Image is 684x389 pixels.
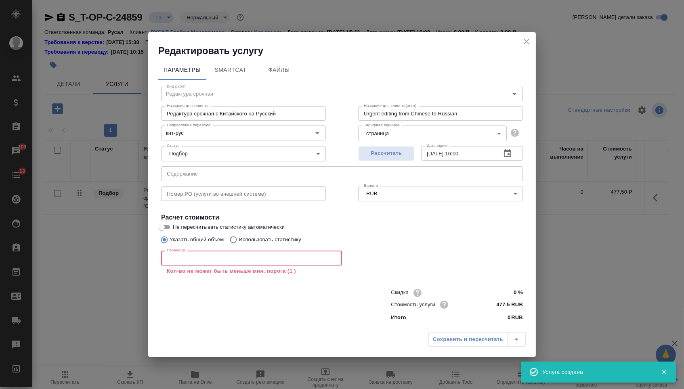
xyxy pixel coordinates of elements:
button: Закрыть [656,368,672,376]
input: ✎ Введи что-нибудь [493,287,523,299]
span: Рассчитать [363,149,410,158]
span: SmartCat [211,65,250,75]
div: Подбор [161,146,326,161]
p: 0 [508,314,510,322]
button: close [520,36,533,48]
span: Не пересчитывать статистику автоматически [173,223,285,231]
button: Подбор [167,150,190,157]
h2: Редактировать услугу [158,44,536,57]
p: Кол-во не может быть меньше мин. порога (1 ) [167,267,336,275]
div: split button [428,332,526,347]
button: страница [364,130,391,137]
p: Указать общий объем [170,236,224,244]
span: Параметры [163,65,201,75]
div: RUB [358,186,523,201]
p: Стоимость услуги [391,301,435,309]
p: Скидка [391,289,409,297]
p: Итого [391,314,406,322]
button: Open [312,128,323,139]
div: Услуга создана [542,368,649,376]
button: Рассчитать [358,146,415,161]
span: Файлы [260,65,298,75]
h4: Расчет стоимости [161,213,523,222]
p: Использовать статистику [239,236,301,244]
button: RUB [364,190,380,197]
input: ✎ Введи что-нибудь [493,299,523,310]
div: страница [358,125,507,141]
p: RUB [511,314,523,322]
